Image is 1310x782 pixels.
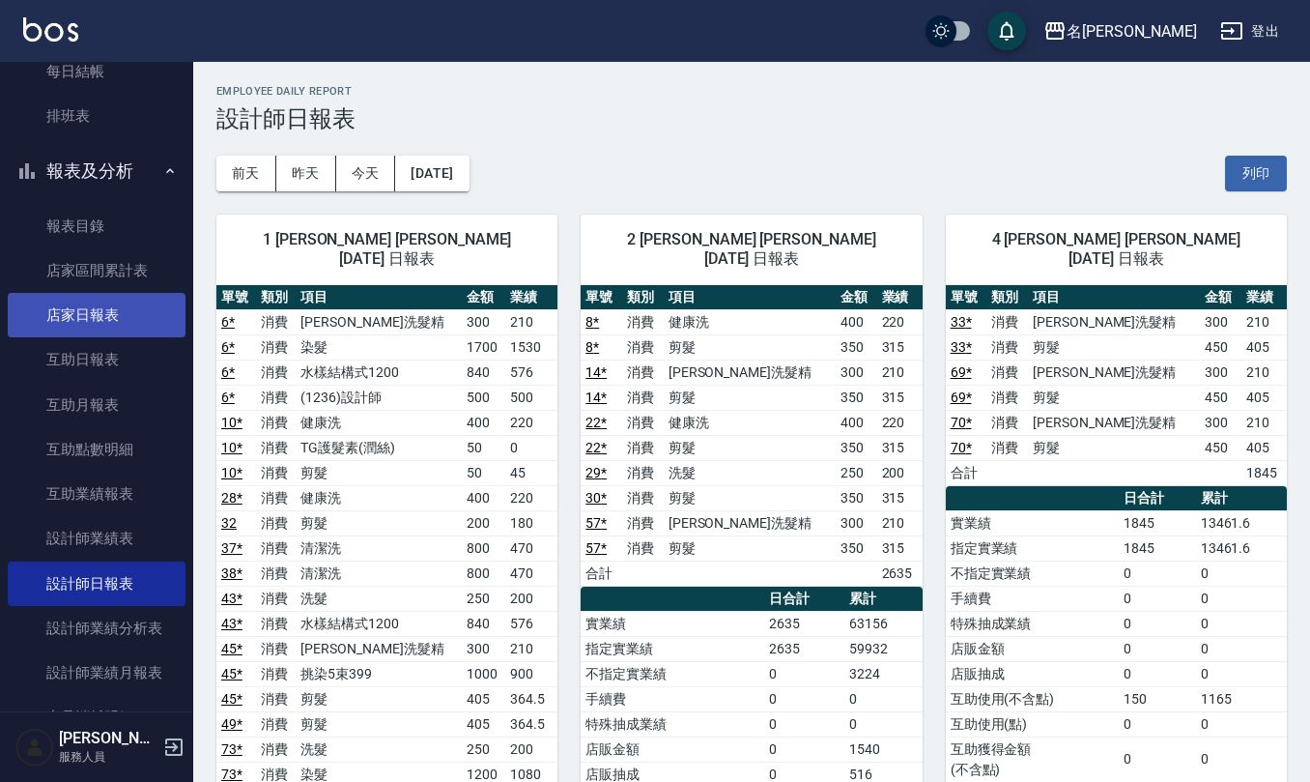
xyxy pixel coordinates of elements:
td: 405 [462,686,505,711]
td: 405 [462,711,505,737]
td: 店販金額 [581,737,764,762]
td: 50 [462,435,505,460]
td: 210 [505,636,557,661]
td: 消費 [256,586,296,611]
td: 消費 [256,686,296,711]
td: 400 [462,485,505,510]
td: 300 [836,360,877,385]
td: 840 [462,611,505,636]
td: 210 [877,510,923,536]
th: 項目 [296,285,462,310]
td: 250 [836,460,877,485]
th: 日合計 [1119,486,1195,511]
th: 類別 [256,285,296,310]
td: 水樣結構式1200 [296,360,462,385]
td: 剪髮 [664,385,836,410]
button: 登出 [1212,14,1287,49]
td: 0 [1119,561,1195,586]
td: 1165 [1196,686,1287,711]
td: 0 [1196,711,1287,737]
td: 剪髮 [296,510,462,536]
td: 364.5 [505,686,557,711]
th: 金額 [1200,285,1241,310]
table: a dense table [581,285,922,587]
td: 315 [877,536,923,561]
td: 洗髮 [296,737,462,762]
td: 364.5 [505,711,557,737]
td: 315 [877,435,923,460]
td: 400 [462,410,505,435]
td: 消費 [256,510,296,536]
td: 合計 [946,460,987,485]
td: 0 [764,686,845,711]
td: 250 [462,586,505,611]
td: 剪髮 [1028,435,1200,460]
td: 400 [836,309,877,334]
td: 剪髮 [296,460,462,485]
span: 2 [PERSON_NAME] [PERSON_NAME] [DATE] 日報表 [604,230,898,269]
td: 消費 [986,360,1028,385]
td: 消費 [986,309,1028,334]
div: 名[PERSON_NAME] [1067,19,1197,43]
td: 210 [1241,360,1287,385]
p: 服務人員 [59,748,157,766]
td: 2635 [764,636,845,661]
td: 手續費 [581,686,764,711]
td: [PERSON_NAME]洗髮精 [664,510,836,536]
td: 210 [1241,309,1287,334]
a: 排班表 [8,94,185,138]
td: 210 [505,309,557,334]
th: 類別 [986,285,1028,310]
td: TG護髮素(潤絲) [296,435,462,460]
td: 0 [844,686,922,711]
td: 消費 [256,435,296,460]
td: 消費 [622,435,664,460]
th: 金額 [836,285,877,310]
td: (1236)設計師 [296,385,462,410]
td: 水樣結構式1200 [296,611,462,636]
td: 200 [462,510,505,536]
td: 405 [1241,334,1287,360]
td: 店販金額 [946,636,1120,661]
td: 0 [1196,561,1287,586]
a: 每日結帳 [8,49,185,94]
td: 特殊抽成業績 [581,711,764,737]
td: 405 [1241,385,1287,410]
td: 剪髮 [296,711,462,737]
td: 13461.6 [1196,536,1287,561]
td: 消費 [622,410,664,435]
a: 32 [221,515,237,531]
td: 500 [462,385,505,410]
td: 消費 [256,611,296,636]
th: 單號 [216,285,256,310]
h5: [PERSON_NAME] [59,729,157,748]
td: 互助使用(不含點) [946,686,1120,711]
td: 220 [877,410,923,435]
td: 店販抽成 [946,661,1120,686]
td: 消費 [256,410,296,435]
td: 220 [505,410,557,435]
td: 350 [836,485,877,510]
td: 350 [836,334,877,360]
td: 健康洗 [296,485,462,510]
td: 消費 [256,561,296,586]
td: [PERSON_NAME]洗髮精 [296,636,462,661]
a: 設計師業績月報表 [8,651,185,695]
td: 消費 [256,460,296,485]
td: 300 [1200,360,1241,385]
td: 0 [1119,711,1195,737]
td: 180 [505,510,557,536]
td: 消費 [986,334,1028,360]
td: 3224 [844,661,922,686]
td: 350 [836,536,877,561]
td: 消費 [622,309,664,334]
td: 200 [505,586,557,611]
td: 消費 [256,661,296,686]
td: 消費 [622,460,664,485]
td: 500 [505,385,557,410]
td: 0 [764,661,845,686]
td: 消費 [622,536,664,561]
td: 59932 [844,636,922,661]
td: 315 [877,485,923,510]
a: 商品消耗明細 [8,695,185,739]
